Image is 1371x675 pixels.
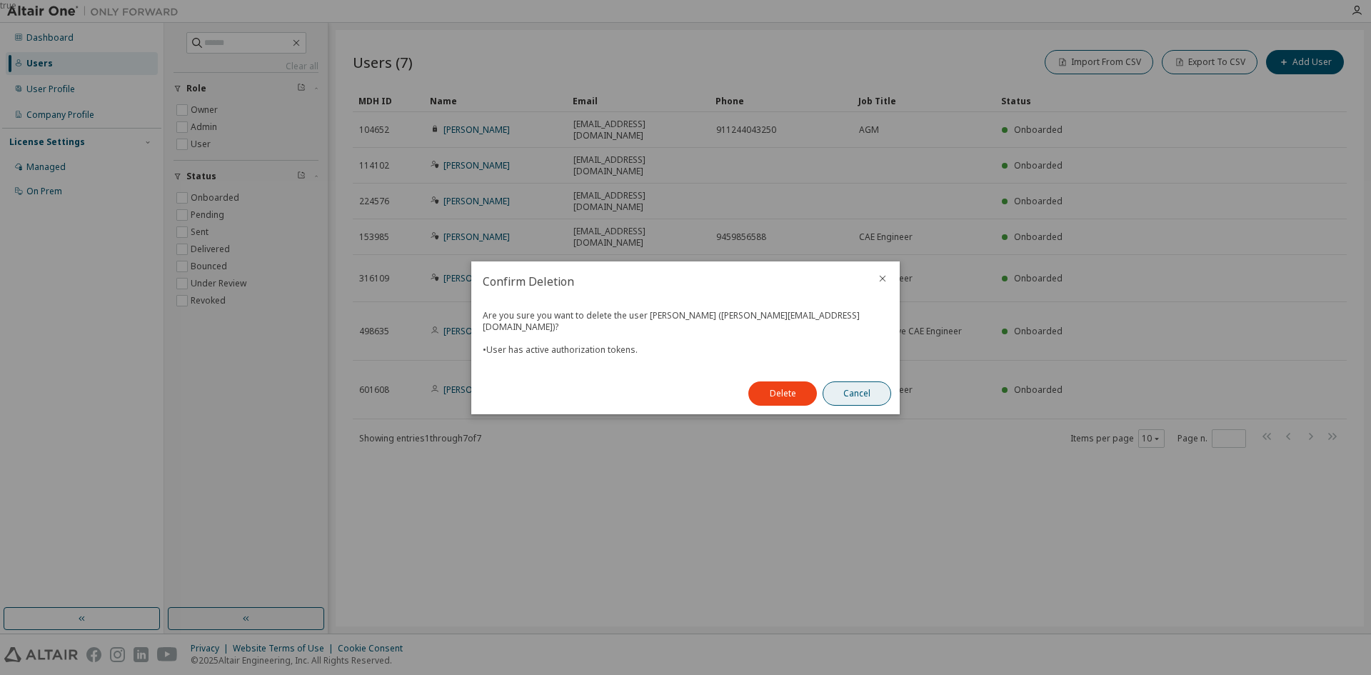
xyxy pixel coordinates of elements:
[823,381,891,406] button: Cancel
[471,261,865,301] h2: Confirm Deletion
[748,381,817,406] button: Delete
[877,273,888,284] button: close
[483,344,883,356] div: • User has active authorization tokens.
[483,309,860,333] span: Are you sure you want to delete the user [PERSON_NAME] ([PERSON_NAME][EMAIL_ADDRESS][DOMAIN_NAME])?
